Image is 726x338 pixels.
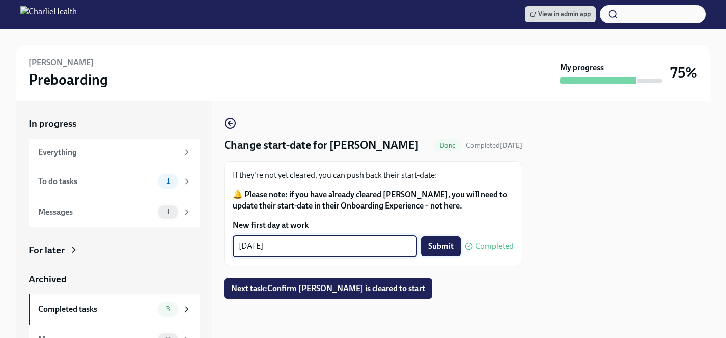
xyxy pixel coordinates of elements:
div: For later [29,244,65,257]
span: Completed [475,242,514,250]
label: New first day at work [233,220,514,231]
a: For later [29,244,200,257]
div: Completed tasks [38,304,154,315]
img: CharlieHealth [20,6,77,22]
div: Everything [38,147,178,158]
p: If they're not yet cleared, you can push back their start-date: [233,170,514,181]
a: Archived [29,273,200,286]
span: View in admin app [530,9,591,19]
a: To do tasks1 [29,166,200,197]
button: Submit [421,236,461,256]
h3: Preboarding [29,70,108,89]
strong: [DATE] [500,141,522,150]
span: Submit [428,241,454,251]
h4: Change start-date for [PERSON_NAME] [224,138,419,153]
h3: 75% [670,64,697,82]
a: Completed tasks3 [29,294,200,325]
a: Everything [29,139,200,166]
div: To do tasks [38,176,154,187]
a: View in admin app [525,6,596,22]
a: In progress [29,117,200,131]
h6: [PERSON_NAME] [29,57,94,68]
span: 1 [160,208,176,216]
span: September 17th, 2025 18:04 [466,141,522,150]
span: 1 [160,177,176,185]
strong: 🔔 Please note: if you have already cleared [PERSON_NAME], you will need to update their start-dat... [233,190,507,211]
button: Next task:Confirm [PERSON_NAME] is cleared to start [224,278,432,299]
span: Completed [466,141,522,150]
div: Messages [38,206,154,218]
a: Messages1 [29,197,200,227]
span: 3 [160,305,176,313]
span: Next task : Confirm [PERSON_NAME] is cleared to start [231,283,425,294]
strong: My progress [560,62,604,73]
span: Done [434,142,462,149]
textarea: [DATE] [239,240,411,252]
